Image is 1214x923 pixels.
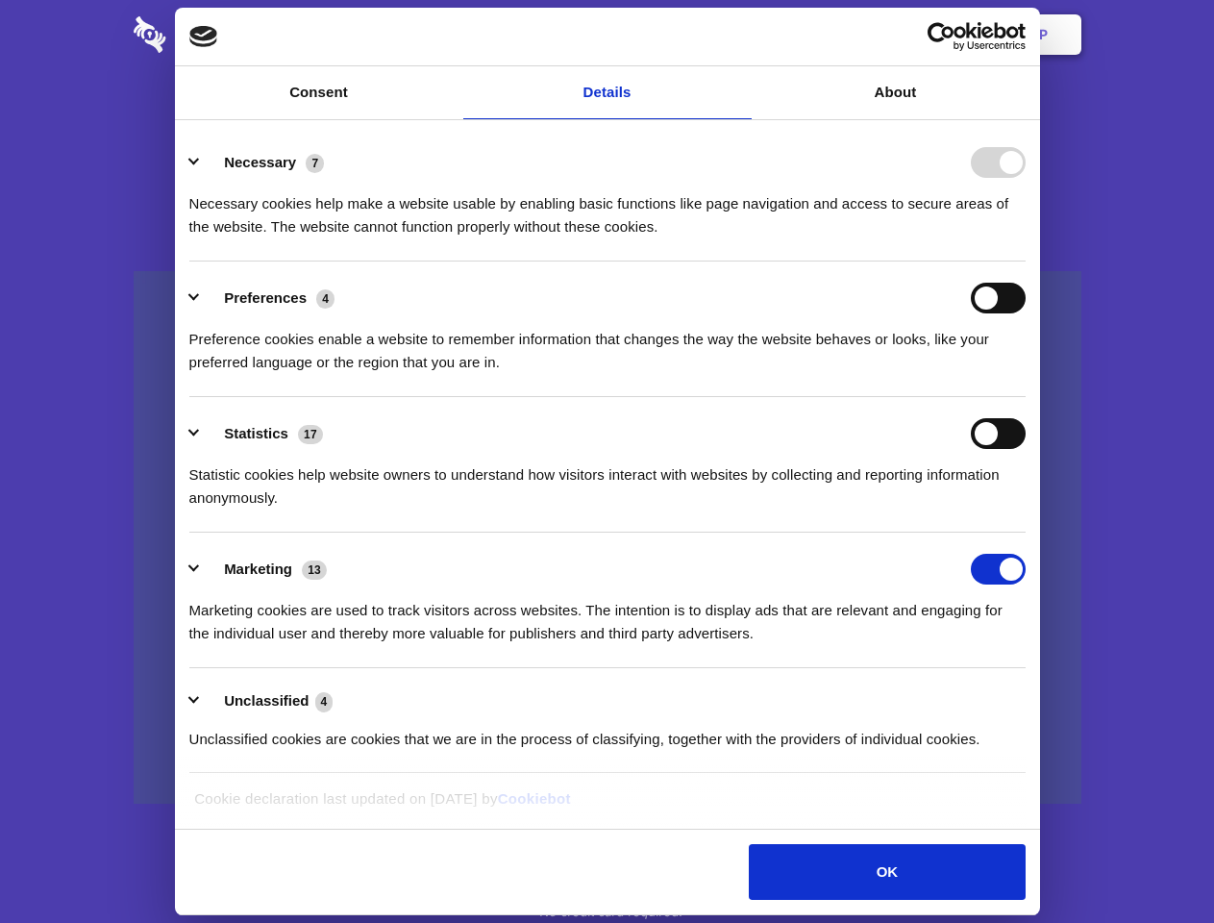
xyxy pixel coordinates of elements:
div: Unclassified cookies are cookies that we are in the process of classifying, together with the pro... [189,713,1026,751]
span: 17 [298,425,323,444]
div: Cookie declaration last updated on [DATE] by [180,787,1034,825]
span: 7 [306,154,324,173]
img: logo [189,26,218,47]
a: Pricing [564,5,648,64]
label: Marketing [224,561,292,577]
button: Preferences (4) [189,283,347,313]
a: About [752,66,1040,119]
iframe: Drift Widget Chat Controller [1118,827,1191,900]
a: Cookiebot [498,790,571,807]
a: Wistia video thumbnail [134,271,1081,805]
span: 4 [315,692,334,711]
a: Login [872,5,955,64]
span: 4 [316,289,334,309]
a: Contact [780,5,868,64]
div: Necessary cookies help make a website usable by enabling basic functions like page navigation and... [189,178,1026,238]
button: Marketing (13) [189,554,339,585]
button: Necessary (7) [189,147,336,178]
label: Statistics [224,425,288,441]
label: Preferences [224,289,307,306]
span: 13 [302,561,327,580]
div: Statistic cookies help website owners to understand how visitors interact with websites by collec... [189,449,1026,510]
div: Preference cookies enable a website to remember information that changes the way the website beha... [189,313,1026,374]
div: Marketing cookies are used to track visitors across websites. The intention is to display ads tha... [189,585,1026,645]
button: Statistics (17) [189,418,335,449]
a: Consent [175,66,463,119]
img: logo-wordmark-white-trans-d4663122ce5f474addd5e946df7df03e33cb6a1c49d2221995e7729f52c070b2.svg [134,16,298,53]
button: OK [749,844,1025,900]
a: Details [463,66,752,119]
h4: Auto-redaction of sensitive data, encrypted data sharing and self-destructing private chats. Shar... [134,175,1081,238]
h1: Eliminate Slack Data Loss. [134,87,1081,156]
label: Necessary [224,154,296,170]
button: Unclassified (4) [189,689,345,713]
a: Usercentrics Cookiebot - opens in a new window [857,22,1026,51]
